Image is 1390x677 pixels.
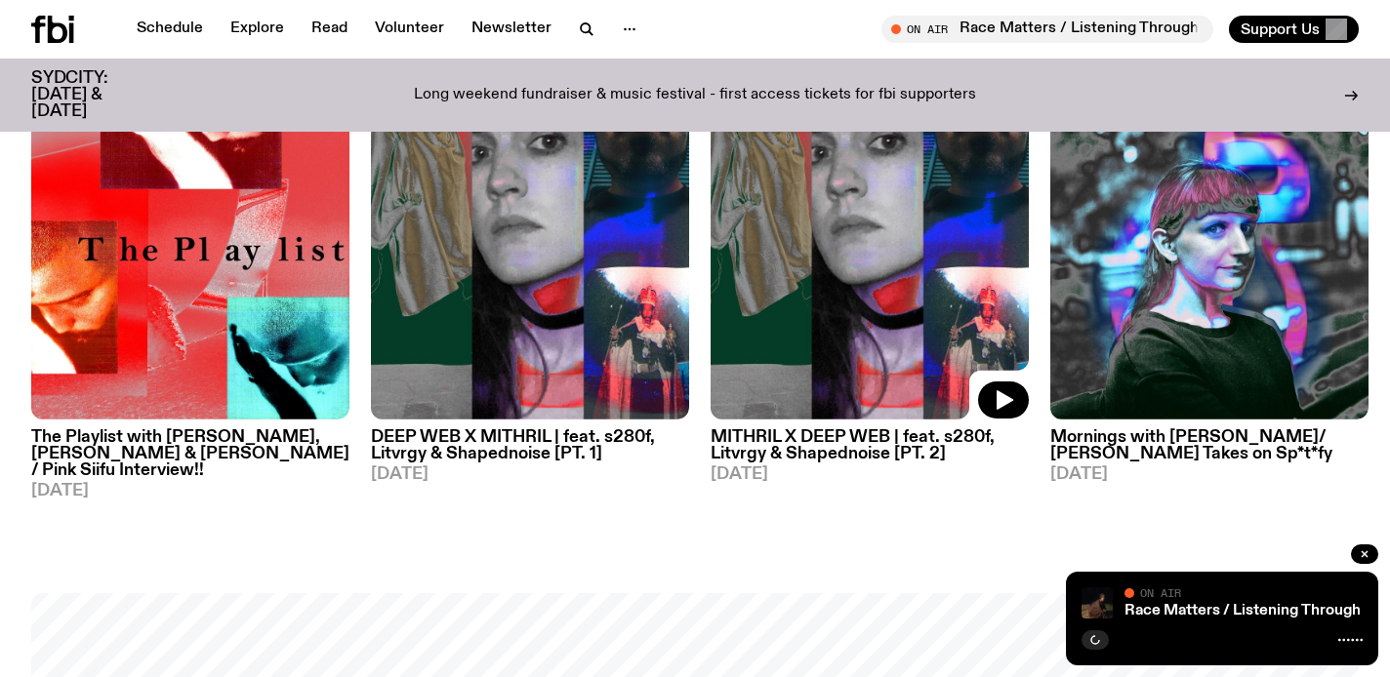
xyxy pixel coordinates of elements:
[1082,587,1113,618] img: Fetle crouches in a park at night. They are wearing a long brown garment and looking solemnly int...
[711,429,1029,462] h3: MITHRIL X DEEP WEB | feat. s280f, Litvrgy & Shapednoise [PT. 2]
[711,466,1029,483] span: [DATE]
[460,16,563,43] a: Newsletter
[363,16,456,43] a: Volunteer
[1229,16,1359,43] button: Support Us
[31,429,349,479] h3: The Playlist with [PERSON_NAME], [PERSON_NAME] & [PERSON_NAME] / Pink Siifu Interview!!
[1241,20,1320,38] span: Support Us
[1050,466,1369,483] span: [DATE]
[414,87,976,104] p: Long weekend fundraiser & music festival - first access tickets for fbi supporters
[371,419,689,483] a: DEEP WEB X MITHRIL | feat. s280f, Litvrgy & Shapednoise [PT. 1][DATE]
[31,483,349,499] span: [DATE]
[219,16,296,43] a: Explore
[1140,586,1181,599] span: On Air
[1050,419,1369,483] a: Mornings with [PERSON_NAME]/ [PERSON_NAME] Takes on Sp*t*fy[DATE]
[371,466,689,483] span: [DATE]
[300,16,359,43] a: Read
[371,429,689,462] h3: DEEP WEB X MITHRIL | feat. s280f, Litvrgy & Shapednoise [PT. 1]
[125,16,215,43] a: Schedule
[31,70,156,120] h3: SYDCITY: [DATE] & [DATE]
[711,419,1029,483] a: MITHRIL X DEEP WEB | feat. s280f, Litvrgy & Shapednoise [PT. 2][DATE]
[31,419,349,499] a: The Playlist with [PERSON_NAME], [PERSON_NAME] & [PERSON_NAME] / Pink Siifu Interview!![DATE]
[1050,429,1369,462] h3: Mornings with [PERSON_NAME]/ [PERSON_NAME] Takes on Sp*t*fy
[881,16,1213,43] button: On AirRace Matters / Listening Through Glitch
